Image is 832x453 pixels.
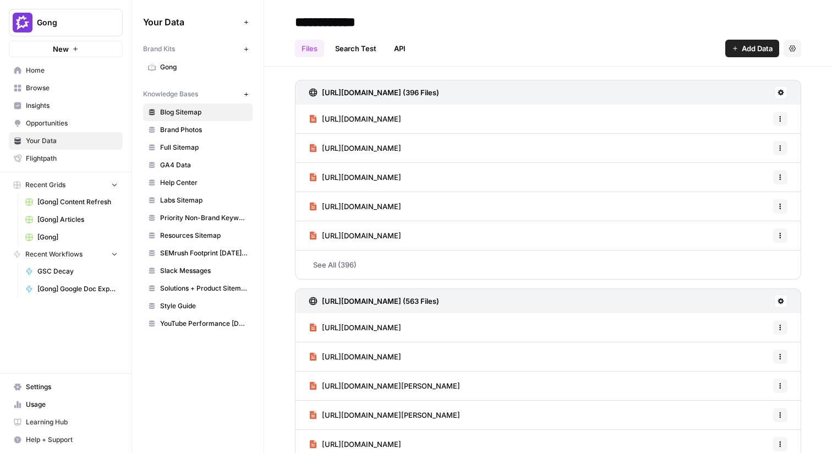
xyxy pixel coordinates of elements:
h3: [URL][DOMAIN_NAME] (563 Files) [322,296,439,307]
button: Help + Support [9,431,123,449]
a: [URL][DOMAIN_NAME][PERSON_NAME] [309,372,460,400]
a: [Gong] Google Doc Export [20,280,123,298]
span: [URL][DOMAIN_NAME] [322,113,401,124]
span: [Gong] Articles [37,215,118,225]
a: [Gong] Articles [20,211,123,228]
span: GA4 Data [160,160,248,170]
a: Gong [143,58,253,76]
a: [URL][DOMAIN_NAME] (396 Files) [309,80,439,105]
span: Help + Support [26,435,118,445]
img: Gong Logo [13,13,32,32]
a: [URL][DOMAIN_NAME] [309,342,401,371]
a: Brand Photos [143,121,253,139]
a: [URL][DOMAIN_NAME] [309,221,401,250]
span: Flightpath [26,154,118,163]
span: Slack Messages [160,266,248,276]
span: Your Data [26,136,118,146]
span: Your Data [143,15,239,29]
button: Add Data [725,40,779,57]
button: Recent Workflows [9,246,123,263]
span: New [53,43,69,54]
span: Knowledge Bases [143,89,198,99]
span: [Gong] [37,232,118,242]
span: SEMrush Footprint [DATE]-[DATE] [160,248,248,258]
span: [URL][DOMAIN_NAME][PERSON_NAME] [322,410,460,421]
span: Solutions + Product Sitemap [160,283,248,293]
a: API [387,40,412,57]
a: Labs Sitemap [143,192,253,209]
a: [URL][DOMAIN_NAME] [309,313,401,342]
span: [URL][DOMAIN_NAME][PERSON_NAME] [322,380,460,391]
h3: [URL][DOMAIN_NAME] (396 Files) [322,87,439,98]
a: Resources Sitemap [143,227,253,244]
a: Browse [9,79,123,97]
a: [URL][DOMAIN_NAME] (563 Files) [309,289,439,313]
a: [URL][DOMAIN_NAME] [309,134,401,162]
a: Opportunities [9,114,123,132]
button: Workspace: Gong [9,9,123,36]
a: Priority Non-Brand Keywords FY26 [143,209,253,227]
a: SEMrush Footprint [DATE]-[DATE] [143,244,253,262]
span: Settings [26,382,118,392]
a: Style Guide [143,297,253,315]
span: Opportunities [26,118,118,128]
span: Browse [26,83,118,93]
a: Help Center [143,174,253,192]
span: Usage [26,400,118,410]
a: Flightpath [9,150,123,167]
button: New [9,41,123,57]
span: Recent Grids [25,180,65,190]
span: [URL][DOMAIN_NAME] [322,351,401,362]
a: Learning Hub [9,413,123,431]
a: [Gong] [20,228,123,246]
span: [URL][DOMAIN_NAME] [322,143,401,154]
span: YouTube Performance [DATE] through [DATE] [160,319,248,329]
span: Style Guide [160,301,248,311]
span: Help Center [160,178,248,188]
span: Insights [26,101,118,111]
a: [URL][DOMAIN_NAME] [309,163,401,192]
a: Settings [9,378,123,396]
span: Priority Non-Brand Keywords FY26 [160,213,248,223]
button: Recent Grids [9,177,123,193]
span: Gong [160,62,248,72]
span: [URL][DOMAIN_NAME] [322,201,401,212]
a: Solutions + Product Sitemap [143,280,253,297]
a: GSC Decay [20,263,123,280]
a: Insights [9,97,123,114]
span: [URL][DOMAIN_NAME] [322,439,401,450]
span: Brand Kits [143,44,175,54]
a: GA4 Data [143,156,253,174]
a: See All (396) [295,250,801,279]
span: [Gong] Google Doc Export [37,284,118,294]
span: Add Data [742,43,773,54]
span: Blog Sitemap [160,107,248,117]
a: Slack Messages [143,262,253,280]
span: [URL][DOMAIN_NAME] [322,172,401,183]
a: Files [295,40,324,57]
span: GSC Decay [37,266,118,276]
span: Home [26,66,118,75]
a: [URL][DOMAIN_NAME] [309,192,401,221]
span: [URL][DOMAIN_NAME] [322,230,401,241]
span: Brand Photos [160,125,248,135]
a: Your Data [9,132,123,150]
a: [URL][DOMAIN_NAME][PERSON_NAME] [309,401,460,429]
a: YouTube Performance [DATE] through [DATE] [143,315,253,332]
span: Full Sitemap [160,143,248,152]
span: [URL][DOMAIN_NAME] [322,322,401,333]
span: [Gong] Content Refresh [37,197,118,207]
span: Learning Hub [26,417,118,427]
a: Blog Sitemap [143,103,253,121]
a: [Gong] Content Refresh [20,193,123,211]
a: Usage [9,396,123,413]
span: Gong [37,17,103,28]
a: Home [9,62,123,79]
span: Recent Workflows [25,249,83,259]
a: Search Test [329,40,383,57]
span: Resources Sitemap [160,231,248,241]
a: Full Sitemap [143,139,253,156]
a: [URL][DOMAIN_NAME] [309,105,401,133]
span: Labs Sitemap [160,195,248,205]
